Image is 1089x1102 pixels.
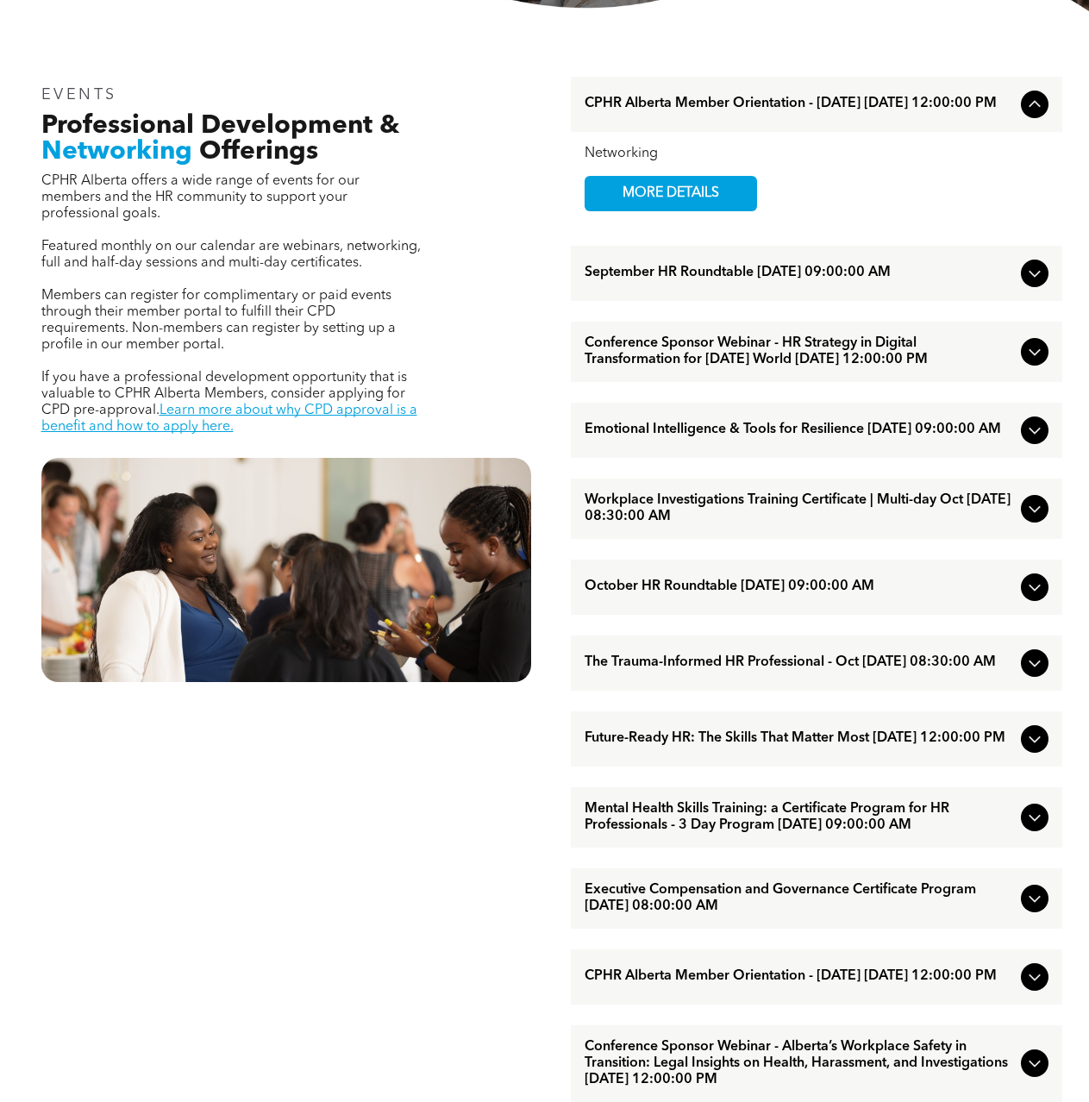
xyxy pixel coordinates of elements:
span: MORE DETAILS [603,177,739,210]
span: CPHR Alberta Member Orientation - [DATE] [DATE] 12:00:00 PM [585,968,1014,985]
a: Learn more about why CPD approval is a benefit and how to apply here. [41,404,417,434]
span: Mental Health Skills Training: a Certificate Program for HR Professionals - 3 Day Program [DATE] ... [585,801,1014,834]
span: Networking [41,139,192,165]
span: EVENTS [41,87,118,103]
span: Conference Sponsor Webinar - Alberta’s Workplace Safety in Transition: Legal Insights on Health, ... [585,1039,1014,1088]
span: CPHR Alberta offers a wide range of events for our members and the HR community to support your p... [41,174,360,221]
span: Emotional Intelligence & Tools for Resilience [DATE] 09:00:00 AM [585,422,1014,438]
span: Future-Ready HR: The Skills That Matter Most [DATE] 12:00:00 PM [585,730,1014,747]
span: Conference Sponsor Webinar - HR Strategy in Digital Transformation for [DATE] World [DATE] 12:00:... [585,335,1014,368]
span: Offerings [199,139,318,165]
span: September HR Roundtable [DATE] 09:00:00 AM [585,265,1014,281]
span: The Trauma-Informed HR Professional - Oct [DATE] 08:30:00 AM [585,654,1014,671]
span: October HR Roundtable [DATE] 09:00:00 AM [585,579,1014,595]
a: MORE DETAILS [585,176,757,211]
span: Featured monthly on our calendar are webinars, networking, full and half-day sessions and multi-d... [41,240,421,270]
span: Workplace Investigations Training Certificate | Multi-day Oct [DATE] 08:30:00 AM [585,492,1014,525]
span: Professional Development & [41,113,399,139]
span: If you have a professional development opportunity that is valuable to CPHR Alberta Members, cons... [41,371,407,417]
span: Members can register for complimentary or paid events through their member portal to fulfill thei... [41,289,396,352]
span: CPHR Alberta Member Orientation - [DATE] [DATE] 12:00:00 PM [585,96,1014,112]
span: Executive Compensation and Governance Certificate Program [DATE] 08:00:00 AM [585,882,1014,915]
div: Networking [585,146,1048,162]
